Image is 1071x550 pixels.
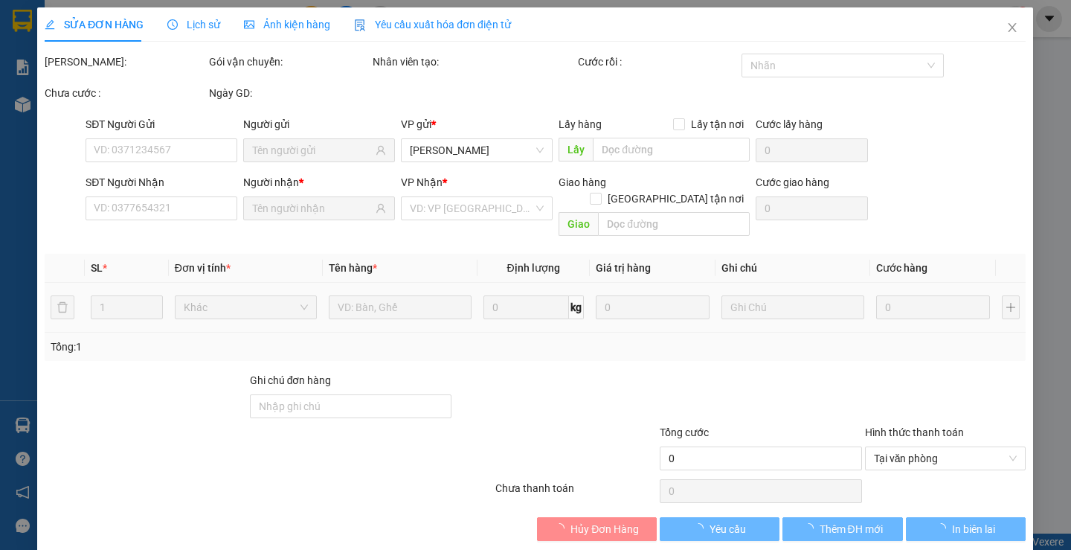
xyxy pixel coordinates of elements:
span: Khác [184,296,308,319]
span: Hủy Đơn Hàng [571,521,640,537]
span: Thêm ĐH mới [820,521,883,537]
div: Gói vận chuyển: [209,54,370,70]
span: Hòa Thành [411,139,544,162]
input: Cước lấy hàng [756,138,869,162]
div: VP gửi [402,116,553,132]
div: Chưa cước : [45,85,206,101]
span: kg [569,295,584,319]
span: loading [694,523,710,534]
span: Yêu cầu [710,521,747,537]
span: [GEOGRAPHIC_DATA] tận nơi [602,191,750,207]
span: Ảnh kiện hàng [245,19,331,31]
span: Lấy hàng [559,118,602,130]
input: Tên người nhận [253,200,373,217]
button: In biên lai [906,517,1026,541]
span: Tên hàng [329,262,378,274]
span: Cước hàng [876,262,927,274]
span: Giao hàng [559,176,607,188]
span: Định lượng [507,262,560,274]
input: Dọc đường [594,138,750,162]
span: loading [803,523,820,534]
label: Hình thức thanh toán [865,426,964,438]
input: Dọc đường [599,212,750,236]
input: Ghi Chú [722,295,864,319]
span: edit [45,19,55,30]
span: close [1007,22,1019,33]
span: Yêu cầu xuất hóa đơn điện tử [355,19,512,31]
span: Giao [559,212,599,236]
span: Đơn vị tính [175,262,231,274]
button: Close [992,7,1034,49]
span: SỬA ĐƠN HÀNG [45,19,144,31]
span: picture [245,19,255,30]
img: icon [355,19,367,31]
button: plus [1003,295,1020,319]
div: Cước rồi : [578,54,739,70]
div: Ngày GD: [209,85,370,101]
button: delete [51,295,74,319]
span: Lịch sử [168,19,221,31]
span: Tại văn phòng [874,447,1017,470]
span: Tổng cước [660,426,709,438]
input: 0 [876,295,991,319]
input: Ghi chú đơn hàng [250,394,452,418]
th: Ghi chú [716,254,870,283]
div: SĐT Người Nhận [86,174,238,191]
span: loading [936,523,953,534]
label: Cước lấy hàng [756,118,823,130]
div: Người nhận [244,174,396,191]
input: 0 [596,295,710,319]
span: Lấy [559,138,594,162]
span: Giá trị hàng [596,262,651,274]
span: Lấy tận nơi [686,116,750,132]
span: loading [555,523,571,534]
div: Chưa thanh toán [495,480,659,506]
div: Người gửi [244,116,396,132]
span: user [376,203,387,214]
div: Tổng: 1 [51,339,414,355]
span: SL [91,262,103,274]
input: VD: Bàn, Ghế [329,295,472,319]
div: SĐT Người Gửi [86,116,238,132]
input: Tên người gửi [253,142,373,159]
button: Yêu cầu [660,517,779,541]
button: Hủy Đơn Hàng [537,517,657,541]
label: Cước giao hàng [756,176,830,188]
span: VP Nhận [402,176,443,188]
div: [PERSON_NAME]: [45,54,206,70]
span: user [376,145,387,156]
input: Cước giao hàng [756,196,869,220]
span: In biên lai [953,521,996,537]
button: Thêm ĐH mới [783,517,903,541]
span: clock-circle [168,19,178,30]
div: Nhân viên tạo: [373,54,575,70]
label: Ghi chú đơn hàng [250,374,332,386]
